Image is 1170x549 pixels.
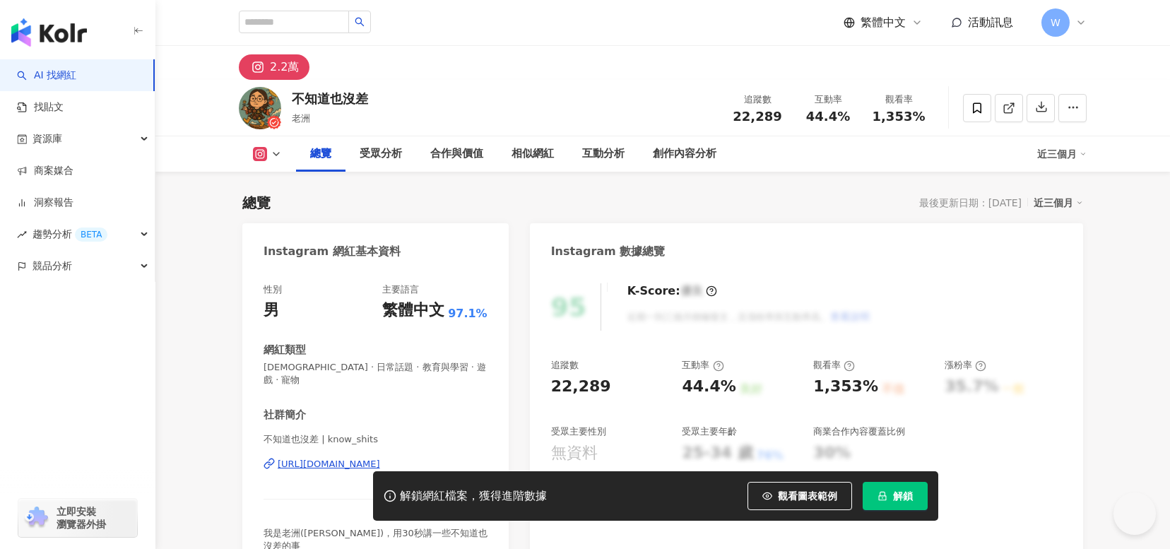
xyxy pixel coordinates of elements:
[264,300,279,321] div: 男
[75,228,107,242] div: BETA
[264,244,401,259] div: Instagram 網紅基本資料
[733,109,781,124] span: 22,289
[17,196,73,210] a: 洞察報告
[893,490,913,502] span: 解鎖
[17,69,76,83] a: searchAI 找網紅
[32,250,72,282] span: 競品分析
[1034,194,1083,212] div: 近三個月
[382,283,419,296] div: 主要語言
[400,489,547,504] div: 解鎖網紅檔案，獲得進階數據
[239,87,281,129] img: KOL Avatar
[278,458,380,471] div: [URL][DOMAIN_NAME]
[264,343,306,358] div: 網紅類型
[264,408,306,423] div: 社群簡介
[11,18,87,47] img: logo
[23,507,50,529] img: chrome extension
[242,193,271,213] div: 總覽
[430,146,483,163] div: 合作與價值
[18,499,137,537] a: chrome extension立即安裝 瀏覽器外掛
[310,146,331,163] div: 總覽
[360,146,402,163] div: 受眾分析
[877,491,887,501] span: lock
[682,359,723,372] div: 互動率
[551,425,606,438] div: 受眾主要性別
[17,230,27,240] span: rise
[270,57,299,77] div: 2.2萬
[32,218,107,250] span: 趨勢分析
[582,146,625,163] div: 互動分析
[292,113,310,124] span: 老洲
[861,15,906,30] span: 繁體中文
[551,442,598,464] div: 無資料
[627,283,717,299] div: K-Score :
[292,90,368,107] div: 不知道也沒差
[872,93,926,107] div: 觀看率
[968,16,1013,29] span: 活動訊息
[813,359,855,372] div: 觀看率
[813,376,878,398] div: 1,353%
[945,359,986,372] div: 漲粉率
[747,482,852,510] button: 觀看圖表範例
[801,93,855,107] div: 互動率
[264,458,487,471] a: [URL][DOMAIN_NAME]
[551,244,666,259] div: Instagram 數據總覽
[448,306,487,321] span: 97.1%
[17,100,64,114] a: 找貼文
[551,359,579,372] div: 追蹤數
[873,110,926,124] span: 1,353%
[682,376,735,398] div: 44.4%
[382,300,444,321] div: 繁體中文
[264,361,487,386] span: [DEMOGRAPHIC_DATA] · 日常話題 · 教育與學習 · 遊戲 · 寵物
[17,164,73,178] a: 商案媒合
[239,54,309,80] button: 2.2萬
[919,197,1022,208] div: 最後更新日期：[DATE]
[806,110,850,124] span: 44.4%
[512,146,554,163] div: 相似網紅
[551,376,611,398] div: 22,289
[1037,143,1087,165] div: 近三個月
[863,482,928,510] button: 解鎖
[264,283,282,296] div: 性別
[778,490,837,502] span: 觀看圖表範例
[731,93,784,107] div: 追蹤數
[653,146,716,163] div: 創作內容分析
[57,505,106,531] span: 立即安裝 瀏覽器外掛
[682,425,737,438] div: 受眾主要年齡
[32,123,62,155] span: 資源庫
[355,17,365,27] span: search
[264,433,487,446] span: 不知道也沒差 | know_shits
[813,425,905,438] div: 商業合作內容覆蓋比例
[1051,15,1060,30] span: W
